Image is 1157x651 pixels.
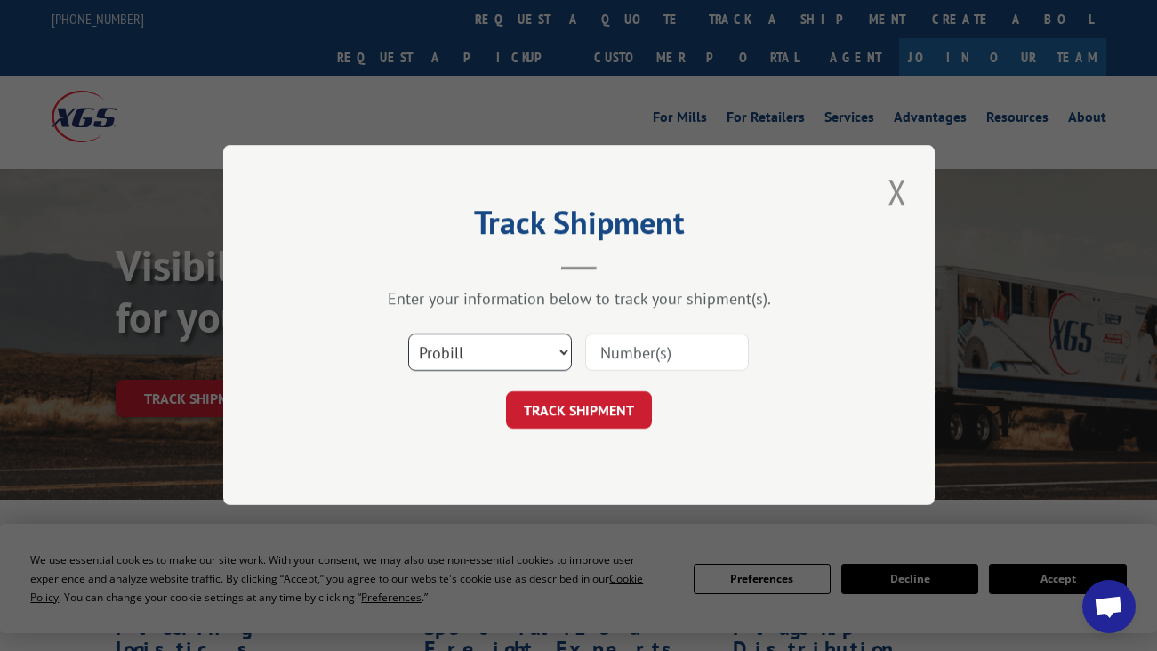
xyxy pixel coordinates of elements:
[506,392,652,430] button: TRACK SHIPMENT
[1082,580,1136,633] a: Open chat
[312,289,846,309] div: Enter your information below to track your shipment(s).
[882,167,912,216] button: Close modal
[585,334,749,372] input: Number(s)
[312,210,846,244] h2: Track Shipment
